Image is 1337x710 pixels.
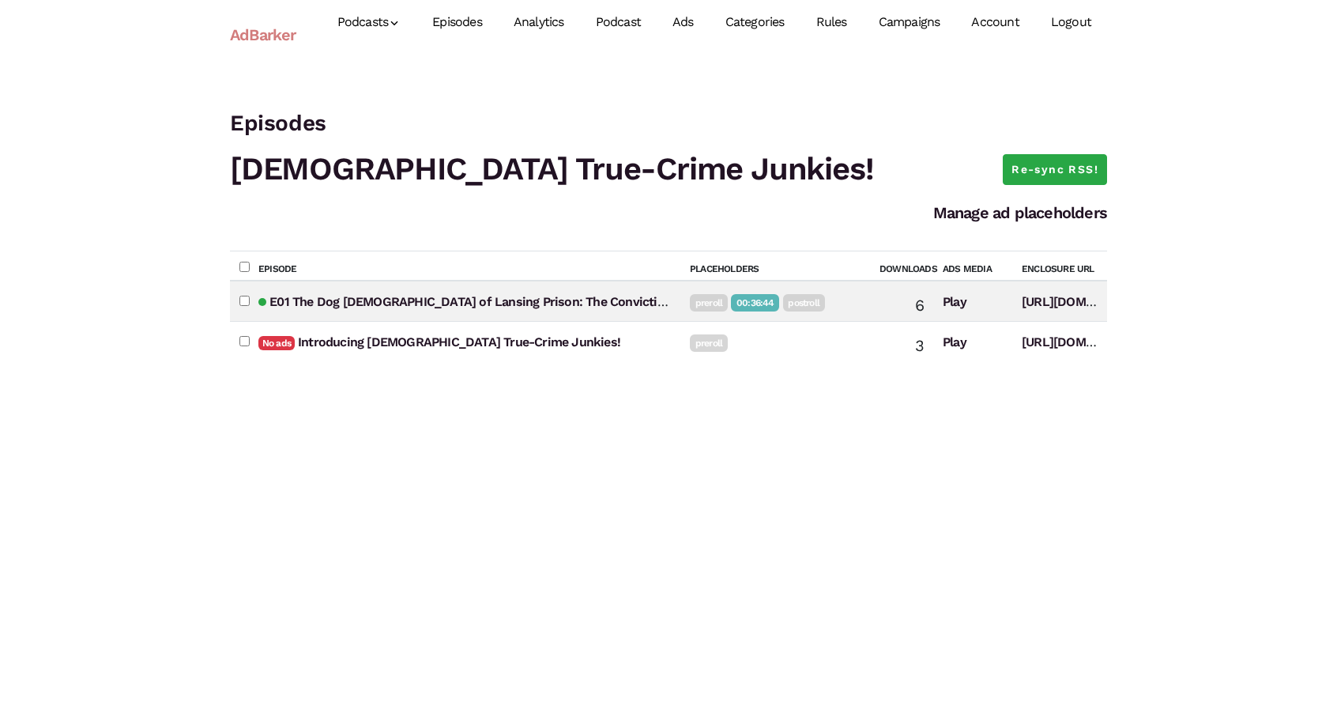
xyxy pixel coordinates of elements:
[230,146,1107,192] h1: [DEMOGRAPHIC_DATA] True-Crime Junkies!
[870,251,933,280] th: Downloads
[933,203,1107,222] a: Manage ad placeholders
[230,17,296,53] a: AdBarker
[1022,334,1248,349] a: [URL][DOMAIN_NAME][DOMAIN_NAME]
[680,251,870,280] th: Placeholders
[690,334,728,352] a: preroll
[230,108,1107,140] h3: Episodes
[249,251,680,280] th: Episode
[269,294,884,309] a: E01 The Dog [DEMOGRAPHIC_DATA] of Lansing Prison: The Conviction and Redemption of [PERSON_NAME]
[915,296,924,315] span: 6
[915,336,924,355] span: 3
[783,294,825,312] a: postroll
[933,251,1012,280] th: Ads Media
[1012,251,1107,280] th: Enclosure URL
[258,336,295,350] span: No ads
[1003,154,1107,186] a: Re-sync RSS!
[731,294,779,312] a: 00:36:44
[943,294,966,309] a: Play
[690,294,728,312] a: preroll
[943,334,966,349] a: Play
[298,334,620,349] a: Introducing [DEMOGRAPHIC_DATA] True-Crime Junkies!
